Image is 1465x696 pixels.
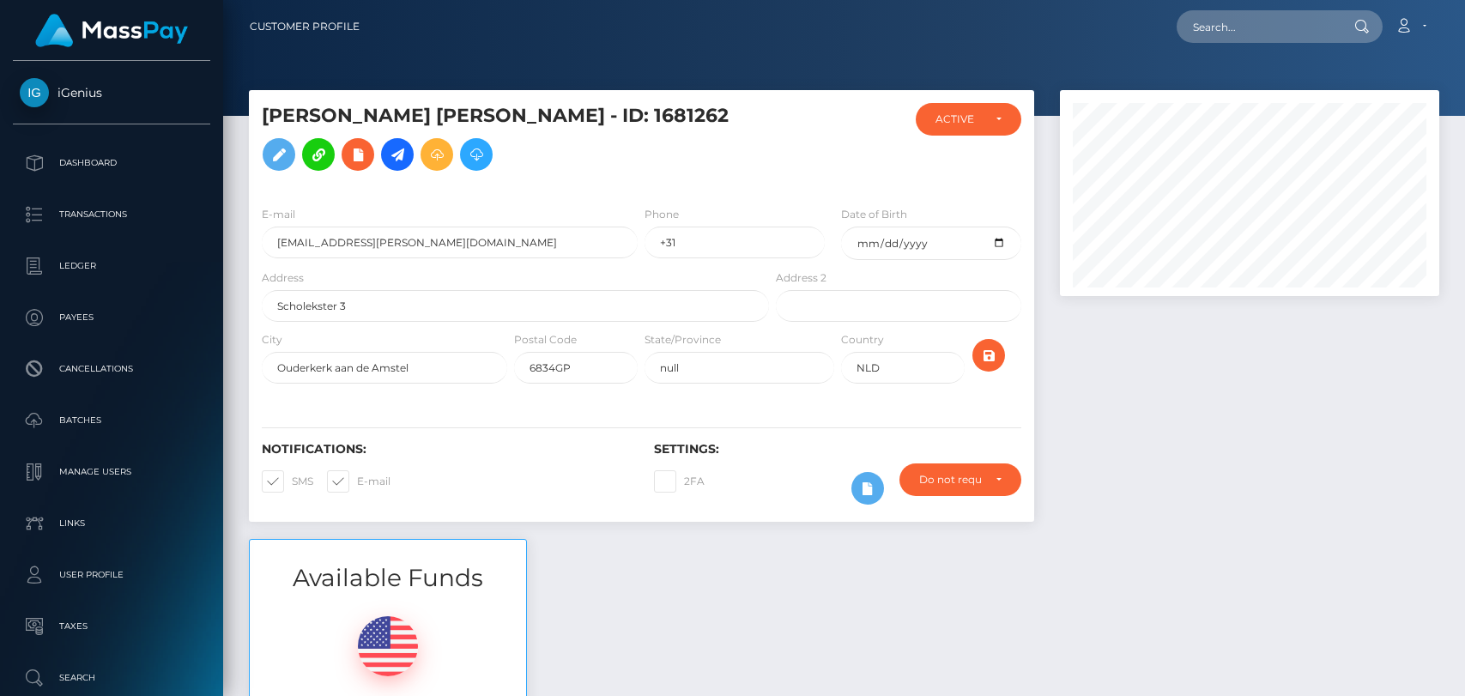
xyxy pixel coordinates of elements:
[262,207,295,222] label: E-mail
[1177,10,1338,43] input: Search...
[13,348,210,390] a: Cancellations
[262,103,760,179] h5: [PERSON_NAME] [PERSON_NAME] - ID: 1681262
[13,142,210,185] a: Dashboard
[13,193,210,236] a: Transactions
[899,463,1020,496] button: Do not require
[20,150,203,176] p: Dashboard
[262,470,313,493] label: SMS
[20,356,203,382] p: Cancellations
[262,442,628,457] h6: Notifications:
[381,138,414,171] a: Initiate Payout
[935,112,981,126] div: ACTIVE
[20,511,203,536] p: Links
[654,470,705,493] label: 2FA
[20,459,203,485] p: Manage Users
[776,270,826,286] label: Address 2
[654,442,1020,457] h6: Settings:
[13,296,210,339] a: Payees
[262,270,304,286] label: Address
[20,562,203,588] p: User Profile
[514,332,577,348] label: Postal Code
[20,78,49,107] img: iGenius
[13,554,210,596] a: User Profile
[250,9,360,45] a: Customer Profile
[13,451,210,493] a: Manage Users
[20,202,203,227] p: Transactions
[919,473,981,487] div: Do not require
[916,103,1020,136] button: ACTIVE
[841,332,884,348] label: Country
[262,332,282,348] label: City
[13,605,210,648] a: Taxes
[20,408,203,433] p: Batches
[20,665,203,691] p: Search
[358,616,418,676] img: USD.png
[35,14,188,47] img: MassPay Logo
[20,253,203,279] p: Ledger
[841,207,907,222] label: Date of Birth
[20,305,203,330] p: Payees
[13,502,210,545] a: Links
[13,399,210,442] a: Batches
[13,245,210,287] a: Ledger
[645,207,679,222] label: Phone
[20,614,203,639] p: Taxes
[645,332,721,348] label: State/Province
[327,470,390,493] label: E-mail
[13,85,210,100] span: iGenius
[250,561,526,595] h3: Available Funds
